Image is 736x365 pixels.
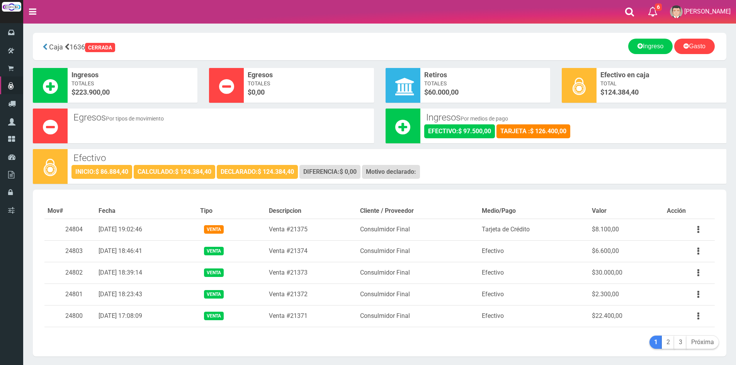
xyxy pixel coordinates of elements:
[204,247,224,255] span: Venta
[204,225,224,233] span: Venta
[39,39,266,54] div: 1636
[426,112,721,122] h3: Ingresos
[362,165,420,179] div: Motivo declarado:
[71,87,194,97] span: $
[357,240,479,262] td: Consulmidor Final
[589,219,663,240] td: $8.100,00
[589,204,663,219] th: Valor
[684,8,731,15] span: [PERSON_NAME]
[600,80,722,87] span: Total
[266,284,357,305] td: Venta #21372
[75,88,110,96] font: 223.900,00
[479,240,589,262] td: Efectivo
[655,3,662,11] span: 6
[95,305,197,327] td: [DATE] 17:08:09
[248,70,370,80] span: Egresos
[674,39,715,54] a: Gasto
[44,204,95,219] th: Mov#
[95,262,197,284] td: [DATE] 18:39:14
[496,124,570,138] div: TARJETA :
[424,87,546,97] span: $
[628,39,673,54] a: Ingreso
[71,70,194,80] span: Ingresos
[428,88,459,96] font: 60.000,00
[670,5,683,18] img: User Image
[604,88,639,96] span: 124.384,40
[95,219,197,240] td: [DATE] 19:02:46
[479,305,589,327] td: Efectivo
[266,305,357,327] td: Venta #21371
[424,80,546,87] span: Totales
[258,168,294,175] strong: $ 124.384,40
[479,219,589,240] td: Tarjeta de Crédito
[664,204,715,219] th: Acción
[71,165,132,179] div: INICIO:
[106,115,164,122] small: Por tipos de movimiento
[95,204,197,219] th: Fecha
[461,115,508,122] small: Por medios de pago
[357,284,479,305] td: Consulmidor Final
[674,336,687,349] a: 3
[589,262,663,284] td: $30.000,00
[662,336,675,349] a: 2
[600,87,722,97] span: $
[357,219,479,240] td: Consulmidor Final
[357,262,479,284] td: Consulmidor Final
[44,240,95,262] td: 24803
[357,305,479,327] td: Consulmidor Final
[204,268,224,277] span: Venta
[357,204,479,219] th: Cliente / Proveedor
[73,153,721,163] h3: Efectivo
[2,2,21,12] img: Logo grande
[252,88,265,96] font: 0,00
[530,127,566,135] strong: $ 126.400,00
[197,204,266,219] th: Tipo
[589,284,663,305] td: $2.300,00
[589,305,663,327] td: $22.400,00
[479,262,589,284] td: Efectivo
[71,80,194,87] span: Totales
[458,127,491,135] strong: $ 97.500,00
[44,219,95,240] td: 24804
[654,338,658,346] b: 1
[340,168,357,175] strong: $ 0,00
[589,240,663,262] td: $6.600,00
[44,305,95,327] td: 24800
[85,43,115,52] div: CERRADA
[175,168,211,175] strong: $ 124.384,40
[424,70,546,80] span: Retiros
[479,284,589,305] td: Efectivo
[687,336,719,349] a: Próxima
[266,219,357,240] td: Venta #21375
[204,312,224,320] span: Venta
[248,80,370,87] span: Totales
[479,204,589,219] th: Medio/Pago
[266,262,357,284] td: Venta #21373
[266,240,357,262] td: Venta #21374
[44,284,95,305] td: 24801
[424,124,495,138] div: EFECTIVO:
[204,290,224,298] span: Venta
[248,87,370,97] span: $
[600,70,722,80] span: Efectivo en caja
[266,204,357,219] th: Descripcion
[134,165,215,179] div: CALCULADO:
[95,168,128,175] strong: $ 86.884,40
[299,165,360,179] div: DIFERENCIA:
[49,43,63,51] span: Caja
[95,284,197,305] td: [DATE] 18:23:43
[44,262,95,284] td: 24802
[73,112,368,122] h3: Egresos
[95,240,197,262] td: [DATE] 18:46:41
[217,165,298,179] div: DECLARADO:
